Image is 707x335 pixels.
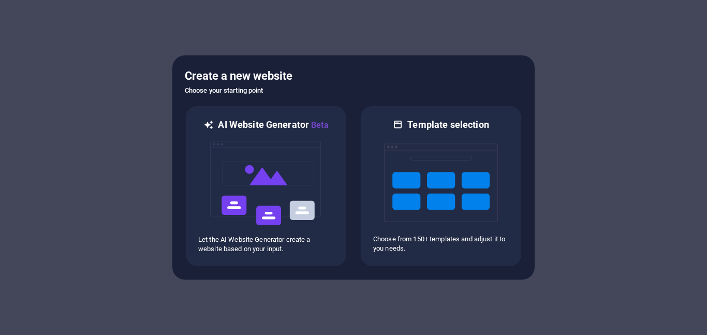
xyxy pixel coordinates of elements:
span: Beta [309,120,329,130]
div: Template selectionChoose from 150+ templates and adjust it to you needs. [360,105,522,267]
h6: AI Website Generator [218,119,328,132]
p: Choose from 150+ templates and adjust it to you needs. [373,235,509,253]
h6: Choose your starting point [185,84,522,97]
h6: Template selection [407,119,489,131]
p: Let the AI Website Generator create a website based on your input. [198,235,334,254]
div: AI Website GeneratorBetaaiLet the AI Website Generator create a website based on your input. [185,105,347,267]
img: ai [209,132,323,235]
h5: Create a new website [185,68,522,84]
